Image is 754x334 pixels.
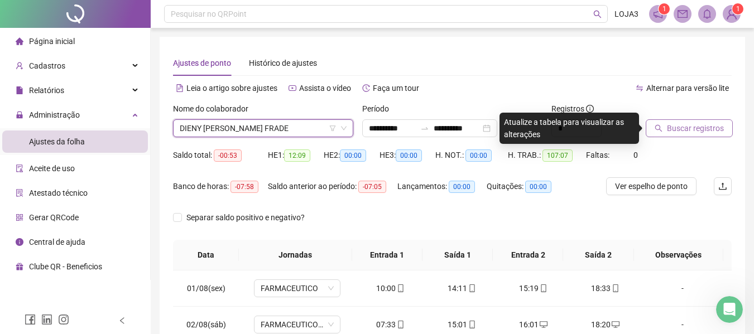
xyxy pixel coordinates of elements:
[182,211,309,224] span: Separar saldo positivo e negativo?
[268,149,324,162] div: HE 1:
[16,86,23,94] span: file
[364,318,417,331] div: 07:33
[718,182,727,191] span: upload
[723,6,740,22] img: 47887
[678,9,688,19] span: mail
[542,149,573,162] span: 107:07
[340,125,347,132] span: down
[633,151,638,159] span: 0
[299,84,351,93] span: Assista o vídeo
[650,318,715,331] div: -
[29,61,65,70] span: Cadastros
[539,284,548,292] span: mobile
[606,177,697,195] button: Ver espelho de ponto
[435,149,508,162] div: H. NOT.:
[615,180,688,192] span: Ver espelho de ponto
[614,8,638,20] span: LOJA3
[173,180,268,193] div: Banco de horas:
[186,320,226,329] span: 02/08(sáb)
[118,317,126,325] span: left
[187,284,225,293] span: 01/08(sex)
[551,103,594,115] span: Registros
[467,284,476,292] span: mobile
[358,181,386,193] span: -07:05
[261,316,334,333] span: FARMACEUTICO SAB
[180,120,347,137] span: DIENY MARIA DOS SANTOS FRADE
[634,240,723,270] th: Observações
[449,181,475,193] span: 00:00
[593,10,602,18] span: search
[173,240,239,270] th: Data
[16,189,23,197] span: solution
[578,318,632,331] div: 18:20
[16,263,23,270] span: gift
[16,111,23,119] span: lock
[578,282,632,294] div: 18:33
[539,321,548,328] span: desktop
[493,240,563,270] th: Entrada 2
[289,84,296,92] span: youtube
[29,86,64,95] span: Relatórios
[58,314,69,325] span: instagram
[611,321,619,328] span: desktop
[268,180,397,193] div: Saldo anterior ao período:
[650,282,715,294] div: -
[653,9,663,19] span: notification
[525,181,551,193] span: 00:00
[563,240,633,270] th: Saída 2
[420,124,429,133] span: to
[364,282,417,294] div: 10:00
[352,240,422,270] th: Entrada 1
[29,262,102,271] span: Clube QR - Beneficios
[507,318,560,331] div: 16:01
[176,84,184,92] span: file-text
[29,238,85,246] span: Central de ajuda
[29,188,88,197] span: Atestado técnico
[29,137,85,146] span: Ajustes da folha
[586,151,611,159] span: Faltas:
[636,84,643,92] span: swap
[507,282,560,294] div: 15:19
[422,240,493,270] th: Saída 1
[420,124,429,133] span: swap-right
[41,314,52,325] span: linkedin
[173,59,231,67] span: Ajustes de ponto
[467,321,476,328] span: mobile
[500,113,639,144] div: Atualize a tabela para visualizar as alterações
[324,149,380,162] div: HE 2:
[29,110,80,119] span: Administração
[16,214,23,221] span: qrcode
[362,103,396,115] label: Período
[586,105,594,113] span: info-circle
[611,284,619,292] span: mobile
[655,124,662,132] span: search
[380,149,435,162] div: HE 3:
[667,122,724,134] span: Buscar registros
[659,3,670,14] sup: 1
[646,84,729,93] span: Alternar para versão lite
[396,149,422,162] span: 00:00
[25,314,36,325] span: facebook
[702,9,712,19] span: bell
[362,84,370,92] span: history
[214,149,242,162] span: -00:53
[716,296,743,323] iframe: Intercom live chat
[239,240,352,270] th: Jornadas
[340,149,366,162] span: 00:00
[29,213,79,222] span: Gerar QRCode
[249,59,317,67] span: Histórico de ajustes
[487,180,565,193] div: Quitações:
[662,5,666,13] span: 1
[16,238,23,246] span: info-circle
[173,103,256,115] label: Nome do colaborador
[29,164,75,173] span: Aceite de uso
[329,125,336,132] span: filter
[508,149,586,162] div: H. TRAB.:
[284,149,310,162] span: 12:09
[16,164,23,172] span: audit
[732,3,743,14] sup: Atualize o seu contato no menu Meus Dados
[186,84,277,93] span: Leia o artigo sobre ajustes
[435,318,489,331] div: 15:01
[465,149,492,162] span: 00:00
[396,321,405,328] span: mobile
